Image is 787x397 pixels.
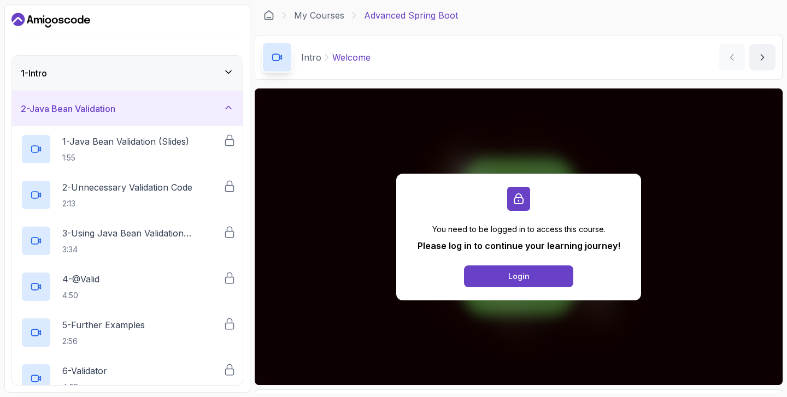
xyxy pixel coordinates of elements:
div: Login [508,271,530,282]
p: 3 - Using Java Bean Validation Annotations [62,227,223,240]
p: 4:50 [62,290,99,301]
p: Intro [301,51,321,64]
button: Login [464,265,573,287]
button: 5-Further Examples2:56 [21,317,234,348]
button: previous content [719,44,745,70]
button: 2-Java Bean Validation [12,91,243,126]
p: 2 - Unnecessary Validation Code [62,181,192,194]
button: 1-Java Bean Validation (Slides)1:55 [21,134,234,164]
p: 6 - Validator [62,364,107,377]
p: Advanced Spring Boot [364,9,458,22]
a: Dashboard [11,11,90,29]
p: 1:55 [62,152,189,163]
a: My Courses [294,9,344,22]
button: 4-@Valid4:50 [21,271,234,302]
h3: 2 - Java Bean Validation [21,102,115,115]
a: Dashboard [263,10,274,21]
button: 6-Validator4:05 [21,363,234,394]
button: 1-Intro [12,56,243,91]
h3: 1 - Intro [21,67,47,80]
p: You need to be logged in to access this course. [418,224,620,235]
p: 4:05 [62,382,107,393]
p: Please log in to continue your learning journey! [418,239,620,252]
p: 3:34 [62,244,223,255]
p: 2:56 [62,336,145,347]
button: 2-Unnecessary Validation Code2:13 [21,180,234,210]
p: 5 - Further Examples [62,318,145,331]
button: next content [749,44,776,70]
p: Welcome [332,51,371,64]
p: 4 - @Valid [62,272,99,286]
p: 1 - Java Bean Validation (Slides) [62,135,189,148]
button: 3-Using Java Bean Validation Annotations3:34 [21,226,234,256]
p: 2:13 [62,198,192,209]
